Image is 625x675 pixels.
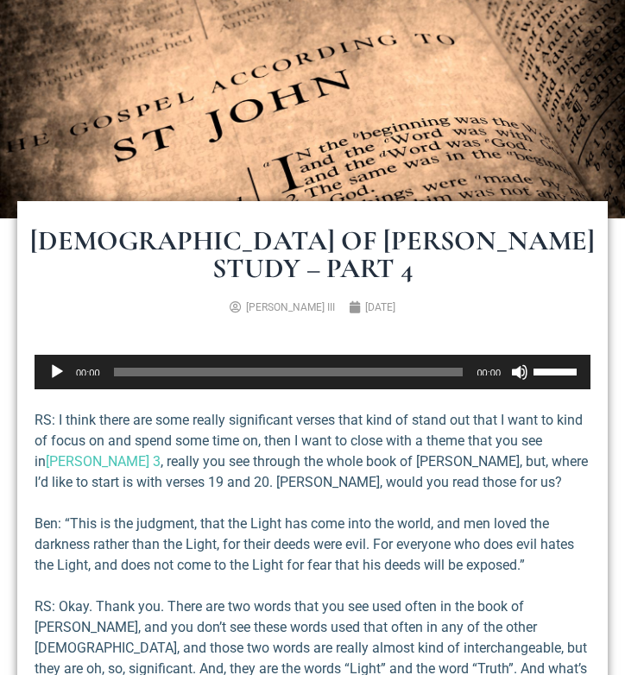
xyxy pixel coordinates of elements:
[365,301,395,313] time: [DATE]
[35,355,590,389] div: Audio Player
[246,301,335,313] span: [PERSON_NAME] III
[76,368,100,378] span: 00:00
[48,363,66,381] button: Play
[533,355,582,386] a: Volume Slider
[349,300,395,315] a: [DATE]
[26,227,599,282] h1: [DEMOGRAPHIC_DATA] of [PERSON_NAME] Study – Part 4
[511,363,528,381] button: Mute
[477,368,501,378] span: 00:00
[35,514,590,576] p: Ben: “This is the judgment, that the Light has come into the world, and men loved the darkness ra...
[46,453,161,470] a: [PERSON_NAME] 3
[114,368,464,376] span: Time Slider
[35,410,590,493] p: RS: I think there are some really significant verses that kind of stand out that I want to kind o...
